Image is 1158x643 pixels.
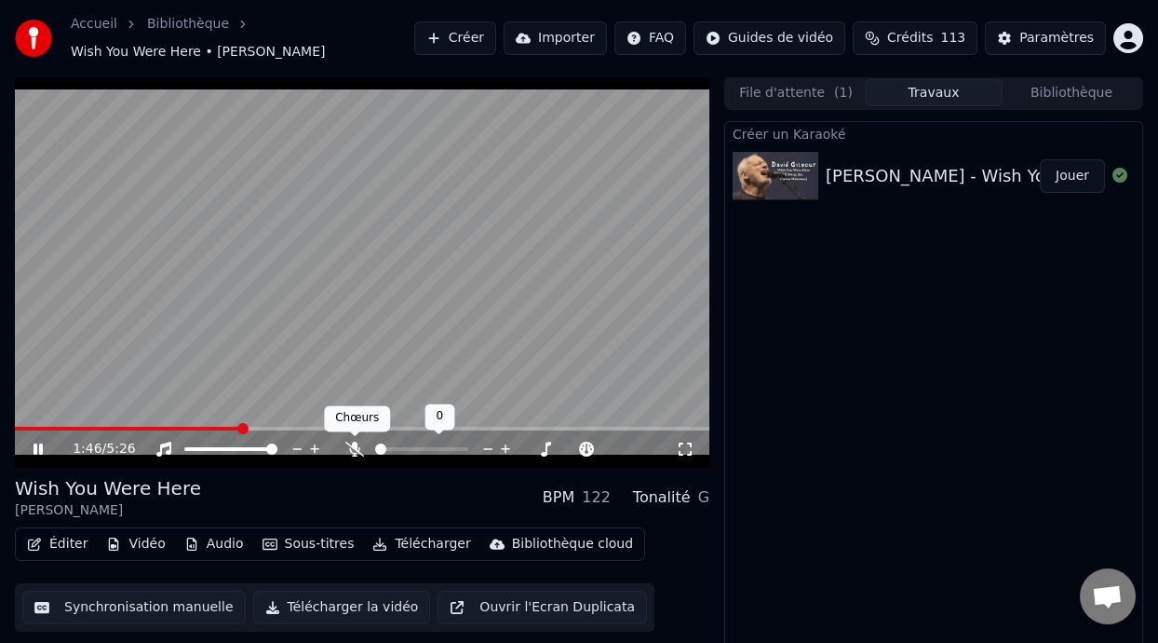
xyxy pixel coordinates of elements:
div: Tonalité [633,486,691,509]
div: 0 [424,404,454,430]
button: Jouer [1040,159,1105,193]
div: / [73,440,117,458]
div: 122 [582,486,611,509]
button: Vidéo [99,531,172,557]
button: Télécharger [365,531,478,557]
div: [PERSON_NAME] - Wish You Were Here [826,163,1149,189]
button: Travaux [865,79,1003,106]
button: Ouvrir l'Ecran Duplicata [438,591,647,624]
button: Sous-titres [255,531,362,557]
div: Chœurs [324,405,390,431]
button: Audio [177,531,251,557]
button: Synchronisation manuelle [22,591,246,624]
span: Crédits [887,29,933,48]
div: Ouvrir le chat [1080,568,1136,624]
nav: breadcrumb [71,15,414,62]
span: 113 [940,29,965,48]
div: BPM [543,486,574,509]
button: Crédits113 [853,21,977,55]
button: Créer [414,21,496,55]
button: FAQ [614,21,686,55]
div: Créer un Karaoké [725,122,1142,144]
div: [PERSON_NAME] [15,501,201,520]
div: G [698,486,709,509]
span: ( 1 ) [834,84,853,103]
div: Paramètres [1019,29,1094,48]
button: Guides de vidéo [693,21,845,55]
a: Accueil [71,15,117,34]
button: Éditer [20,531,95,557]
a: Bibliothèque [147,15,229,34]
img: youka [15,20,52,57]
button: Télécharger la vidéo [253,591,431,624]
button: File d'attente [727,79,865,106]
button: Bibliothèque [1003,79,1140,106]
span: Wish You Were Here • [PERSON_NAME] [71,43,325,62]
button: Importer [504,21,607,55]
div: Wish You Were Here [15,475,201,501]
button: Paramètres [985,21,1106,55]
span: 5:26 [106,440,135,458]
div: Bibliothèque cloud [512,535,633,554]
span: 1:46 [73,440,101,458]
